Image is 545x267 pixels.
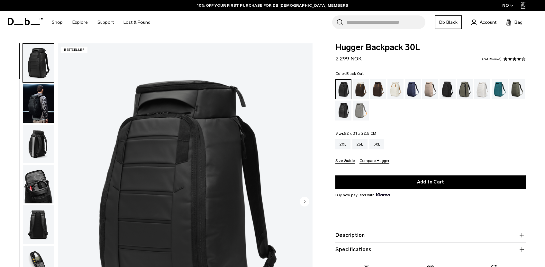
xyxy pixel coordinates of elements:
span: Hugger Backpack 30L [335,43,526,52]
a: Support [97,11,114,34]
button: Compare Hugger [359,159,389,164]
span: Account [480,19,496,26]
img: Hugger Backpack 30L Black Out [23,84,54,123]
a: Forest Green [457,79,473,99]
img: Hugger Backpack 30L Black Out [23,165,54,203]
a: Account [471,18,496,26]
button: Next slide [300,197,309,208]
a: Cappuccino [353,79,369,99]
button: Hugger Backpack 30L Black Out [23,124,54,164]
a: Black Out [335,79,351,99]
a: Blue Hour [405,79,421,99]
a: Fogbow Beige [422,79,438,99]
a: Moss Green [509,79,525,99]
img: Hugger Backpack 30L Black Out [23,205,54,244]
a: Clean Slate [474,79,490,99]
button: Size Guide [335,159,355,164]
a: Charcoal Grey [440,79,456,99]
button: Bag [506,18,522,26]
img: {"height" => 20, "alt" => "Klarna"} [376,193,390,196]
span: 52 x 31 x 22.5 CM [344,131,376,136]
a: Shop [52,11,63,34]
a: 20L [335,139,350,149]
button: Add to Cart [335,175,526,189]
img: Hugger Backpack 30L Black Out [23,125,54,163]
a: Lost & Found [123,11,150,34]
legend: Color: [335,72,364,76]
nav: Main Navigation [47,11,155,34]
button: Specifications [335,246,526,254]
button: Hugger Backpack 30L Black Out [23,43,54,83]
a: Sand Grey [353,101,369,120]
a: Midnight Teal [492,79,508,99]
span: Buy now pay later with [335,192,390,198]
a: 741 reviews [482,58,502,61]
a: 25L [352,139,368,149]
button: Description [335,231,526,239]
a: Espresso [370,79,386,99]
a: Db Black [435,15,462,29]
a: Explore [72,11,88,34]
span: Black Out [346,71,364,76]
p: Bestseller [61,47,87,53]
a: Oatmilk [387,79,404,99]
a: 10% OFF YOUR FIRST PURCHASE FOR DB [DEMOGRAPHIC_DATA] MEMBERS [197,3,348,8]
legend: Size: [335,131,377,135]
a: 30L [369,139,385,149]
a: Reflective Black [335,101,351,120]
span: 2.299 NOK [335,56,362,62]
img: Hugger Backpack 30L Black Out [23,44,54,82]
span: Bag [514,19,522,26]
